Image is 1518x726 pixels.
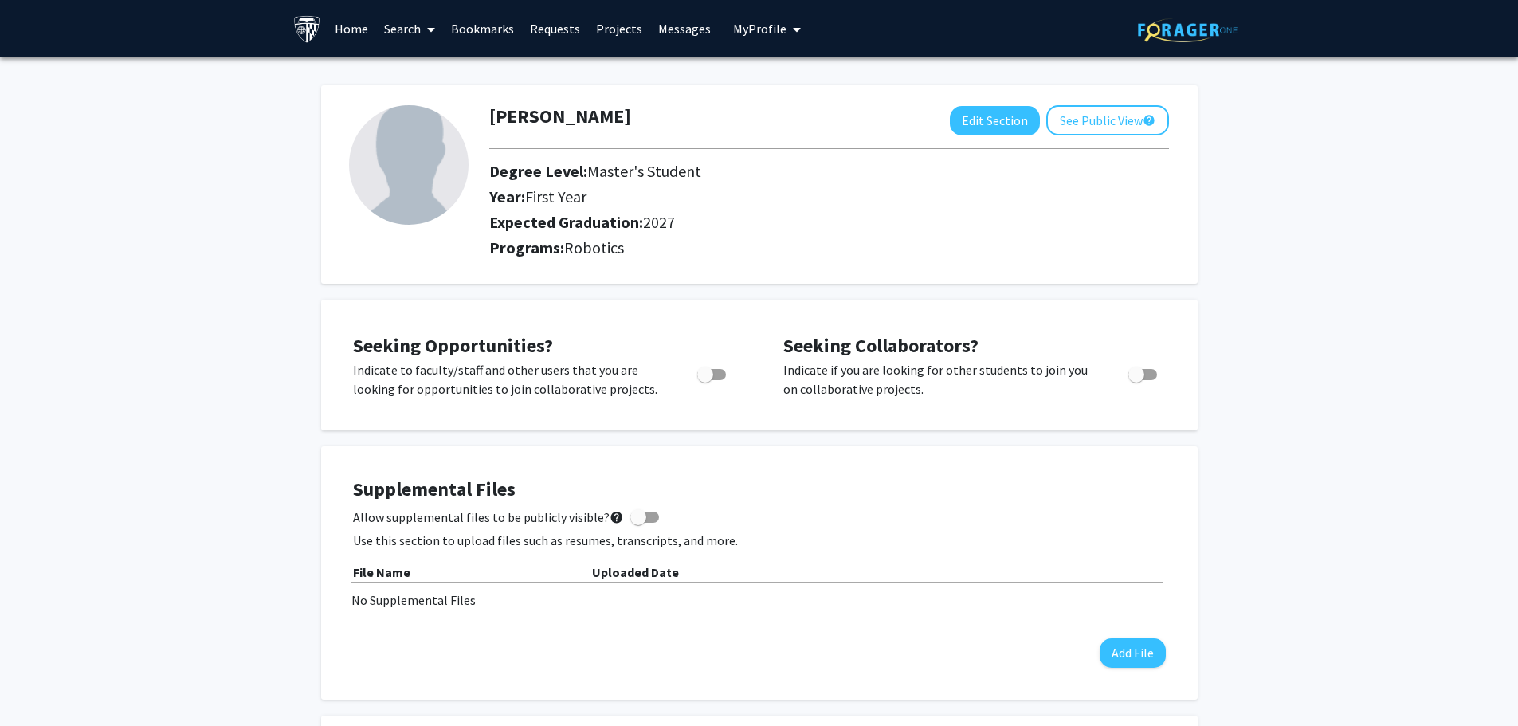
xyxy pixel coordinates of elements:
iframe: Chat [12,654,68,714]
img: Profile Picture [349,105,469,225]
img: ForagerOne Logo [1138,18,1238,42]
span: 2027 [643,212,675,232]
mat-icon: help [1143,111,1155,130]
p: Indicate if you are looking for other students to join you on collaborative projects. [783,360,1098,398]
h2: Year: [489,187,1032,206]
b: File Name [353,564,410,580]
h4: Supplemental Files [353,478,1166,501]
h2: Expected Graduation: [489,213,1032,232]
a: Search [376,1,443,57]
span: Seeking Opportunities? [353,333,553,358]
h2: Degree Level: [489,162,1032,181]
a: Bookmarks [443,1,522,57]
b: Uploaded Date [592,564,679,580]
p: Indicate to faculty/staff and other users that you are looking for opportunities to join collabor... [353,360,667,398]
span: Allow supplemental files to be publicly visible? [353,508,624,527]
p: Use this section to upload files such as resumes, transcripts, and more. [353,531,1166,550]
button: See Public View [1046,105,1169,135]
span: My Profile [733,21,786,37]
a: Requests [522,1,588,57]
button: Add File [1100,638,1166,668]
span: Master's Student [587,161,701,181]
span: First Year [525,186,586,206]
a: Projects [588,1,650,57]
h1: [PERSON_NAME] [489,105,631,128]
div: Toggle [691,360,735,384]
a: Messages [650,1,719,57]
span: Seeking Collaborators? [783,333,979,358]
mat-icon: help [610,508,624,527]
span: Robotics [564,237,624,257]
div: No Supplemental Files [351,591,1167,610]
button: Edit Section [950,106,1040,135]
a: Home [327,1,376,57]
img: Johns Hopkins University Logo [293,15,321,43]
div: Toggle [1122,360,1166,384]
h2: Programs: [489,238,1169,257]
